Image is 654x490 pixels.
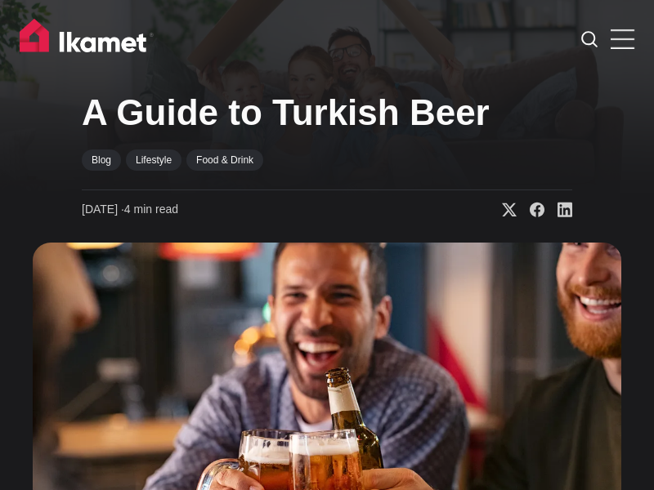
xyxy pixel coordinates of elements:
[517,202,544,218] a: Share on Facebook
[20,19,154,60] img: Ikamet home
[186,149,263,171] a: Food & Drink
[489,202,517,218] a: Share on X
[82,203,124,216] span: [DATE] ∙
[544,202,572,218] a: Share on Linkedin
[126,149,181,171] a: Lifestyle
[82,149,121,171] a: Blog
[82,202,178,218] time: 4 min read
[82,91,572,135] h1: A Guide to Turkish Beer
